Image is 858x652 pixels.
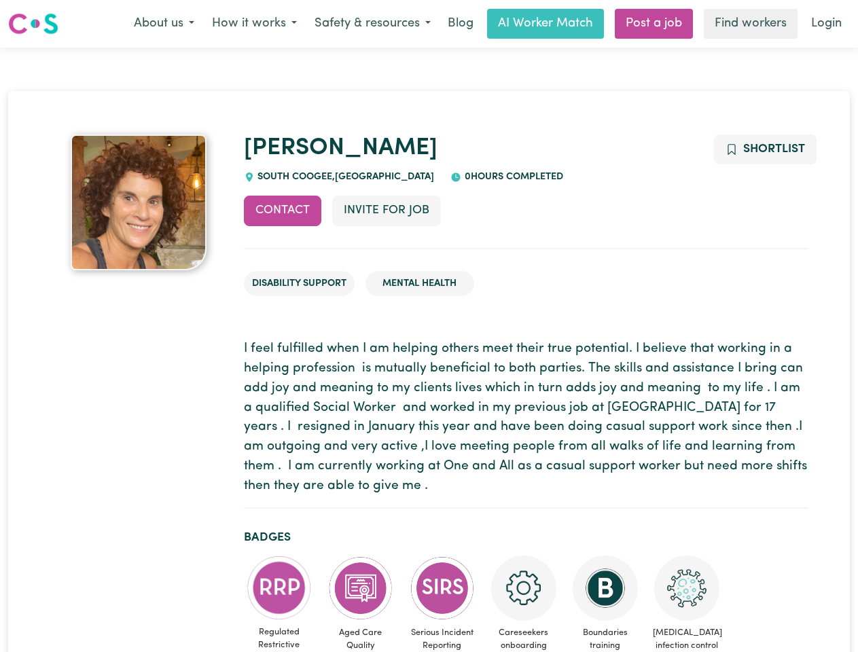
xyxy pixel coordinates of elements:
[803,9,850,39] a: Login
[50,134,228,270] a: Belinda's profile picture'
[71,134,207,270] img: Belinda
[714,134,817,164] button: Add to shortlist
[244,340,808,496] p: I feel fulfilled when I am helping others meet their true potential. I believe that working in a ...
[244,137,437,160] a: [PERSON_NAME]
[704,9,798,39] a: Find workers
[332,196,441,225] button: Invite for Job
[615,9,693,39] a: Post a job
[125,10,203,38] button: About us
[461,172,563,182] span: 0 hours completed
[203,10,306,38] button: How it works
[244,196,321,225] button: Contact
[487,9,604,39] a: AI Worker Match
[491,556,556,621] img: CS Academy: Careseekers Onboarding course completed
[654,556,719,621] img: CS Academy: COVID-19 Infection Control Training course completed
[8,8,58,39] a: Careseekers logo
[328,556,393,621] img: CS Academy: Aged Care Quality Standards & Code of Conduct course completed
[306,10,440,38] button: Safety & resources
[743,143,805,155] span: Shortlist
[244,271,355,297] li: Disability Support
[573,556,638,621] img: CS Academy: Boundaries in care and support work course completed
[8,12,58,36] img: Careseekers logo
[244,530,808,545] h2: Badges
[410,556,475,621] img: CS Academy: Serious Incident Reporting Scheme course completed
[255,172,435,182] span: SOUTH COOGEE , [GEOGRAPHIC_DATA]
[365,271,474,297] li: Mental Health
[440,9,482,39] a: Blog
[247,556,312,620] img: CS Academy: Regulated Restrictive Practices course completed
